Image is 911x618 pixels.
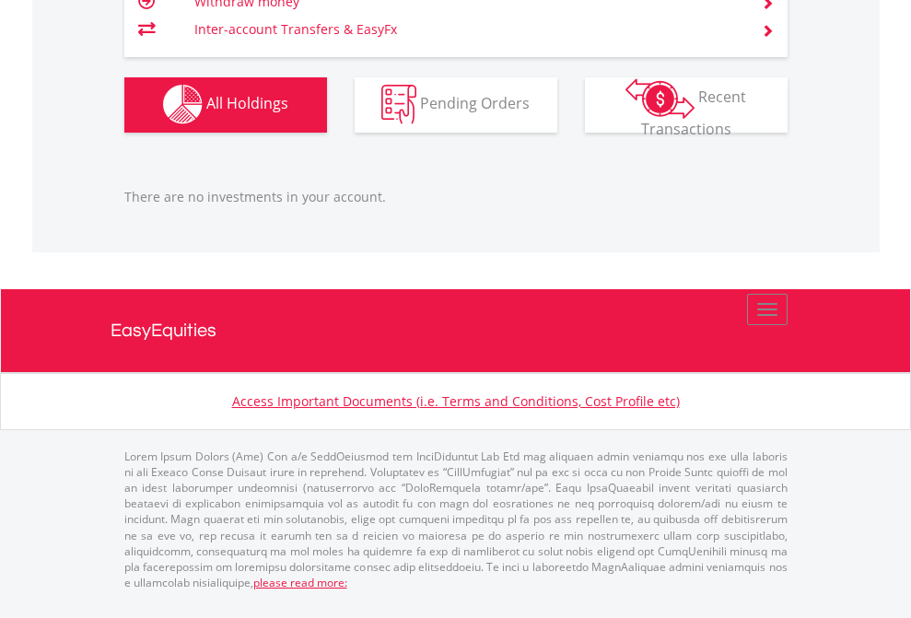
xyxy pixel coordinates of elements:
a: please read more: [253,575,347,590]
span: All Holdings [206,93,288,113]
img: transactions-zar-wht.png [625,78,695,119]
p: There are no investments in your account. [124,188,788,206]
span: Pending Orders [420,93,530,113]
button: All Holdings [124,77,327,133]
p: Lorem Ipsum Dolors (Ame) Con a/e SeddOeiusmod tem InciDiduntut Lab Etd mag aliquaen admin veniamq... [124,449,788,590]
img: pending_instructions-wht.png [381,85,416,124]
button: Pending Orders [355,77,557,133]
img: holdings-wht.png [163,85,203,124]
a: Access Important Documents (i.e. Terms and Conditions, Cost Profile etc) [232,392,680,410]
td: Inter-account Transfers & EasyFx [194,16,739,43]
button: Recent Transactions [585,77,788,133]
span: Recent Transactions [641,87,747,139]
a: EasyEquities [111,289,801,372]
